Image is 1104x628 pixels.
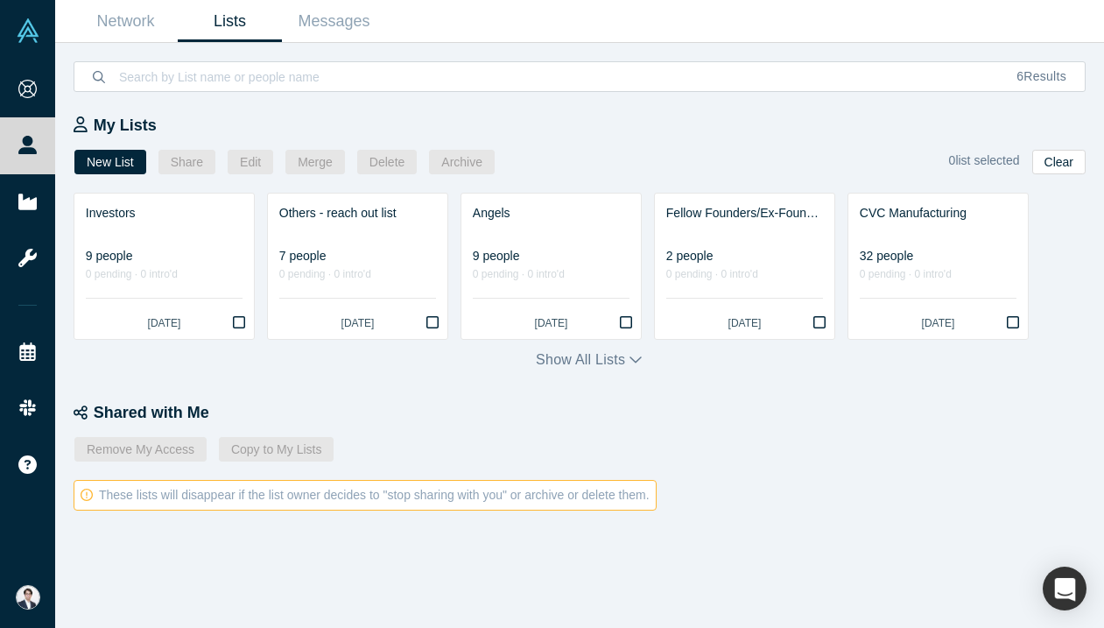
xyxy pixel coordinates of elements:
[279,315,436,331] div: [DATE]
[86,265,243,284] div: 0 pending · 0 intro'd
[228,150,273,174] button: Edit
[666,247,823,265] div: 2 people
[158,150,215,174] button: Share
[666,204,823,222] div: Fellow Founders/Ex-Founders
[473,247,629,265] div: 9 people
[1032,150,1086,174] button: Clear
[860,247,1016,265] div: 32 people
[848,194,1028,339] a: CVC Manufacturing32 people0 pending · 0 intro'd[DATE]
[536,349,642,370] button: Show all lists
[610,308,641,339] button: Bookmark
[86,204,243,222] div: Investors
[461,194,641,339] a: Angels9 people0 pending · 0 intro'd[DATE]
[860,265,1016,284] div: 0 pending · 0 intro'd
[860,315,1016,331] div: [DATE]
[178,1,282,42] a: Lists
[279,247,436,265] div: 7 people
[86,247,243,265] div: 9 people
[117,56,998,97] input: Search by List name or people name
[666,315,823,331] div: [DATE]
[74,401,1104,425] div: Shared with Me
[357,150,417,174] button: Delete
[16,18,40,43] img: Alchemist Vault Logo
[1016,69,1023,83] span: 6
[285,150,345,174] button: Merge
[666,265,823,284] div: 0 pending · 0 intro'd
[219,437,334,462] button: Copy to My Lists
[473,204,629,222] div: Angels
[74,1,178,42] a: Network
[223,308,254,339] button: Bookmark
[473,265,629,284] div: 0 pending · 0 intro'd
[860,204,1016,222] div: CVC Manufacturing
[16,585,40,610] img: Eisuke Shimizu's Account
[473,315,629,331] div: [DATE]
[949,153,1020,167] span: 0 list selected
[86,315,243,331] div: [DATE]
[804,308,834,339] button: Bookmark
[1016,69,1066,83] span: Results
[74,480,657,511] div: These lists will disappear if the list owner decides to "stop sharing with you" or archive or del...
[997,308,1028,339] button: Bookmark
[268,194,447,339] a: Others - reach out list7 people0 pending · 0 intro'd[DATE]
[74,437,207,462] button: Remove My Access
[279,204,436,222] div: Others - reach out list
[655,194,834,339] a: Fellow Founders/Ex-Founders2 people0 pending · 0 intro'd[DATE]
[74,114,1104,138] div: My Lists
[417,308,447,339] button: Bookmark
[74,194,254,339] a: Investors9 people0 pending · 0 intro'd[DATE]
[429,150,495,174] button: Archive
[74,150,146,174] button: New List
[279,265,436,284] div: 0 pending · 0 intro'd
[282,1,386,42] a: Messages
